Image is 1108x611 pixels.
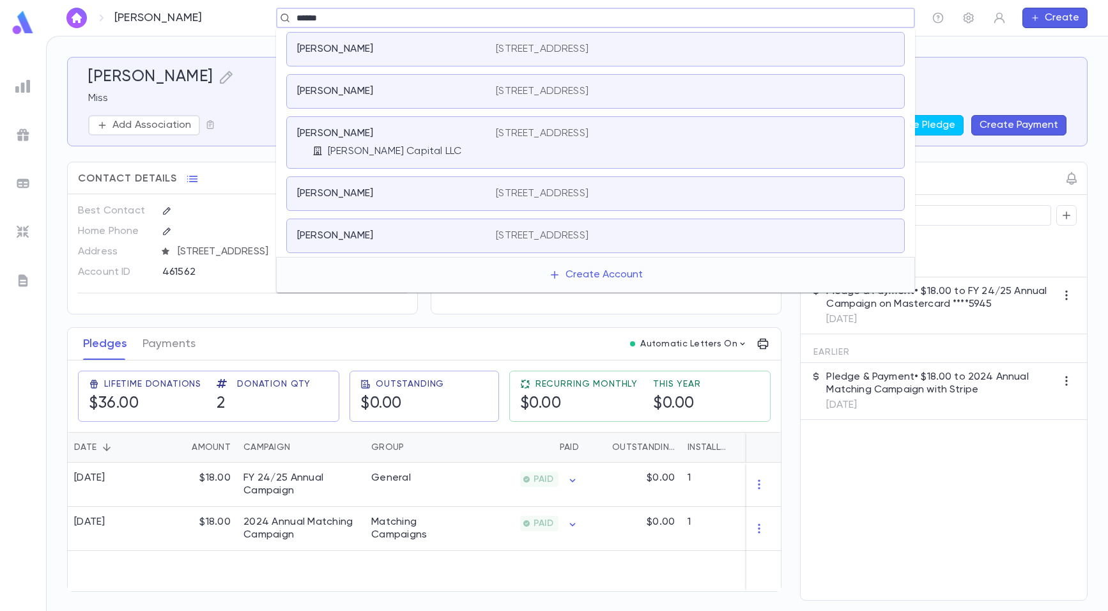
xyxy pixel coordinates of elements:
[297,85,373,98] p: [PERSON_NAME]
[88,68,213,87] h5: [PERSON_NAME]
[376,379,444,389] span: Outstanding
[69,13,84,23] img: home_white.a664292cf8c1dea59945f0da9f25487c.svg
[243,472,358,497] div: FY 24/25 Annual Campaign
[78,221,151,242] p: Home Phone
[520,394,562,414] h5: $0.00
[297,187,373,200] p: [PERSON_NAME]
[971,115,1066,135] button: Create Payment
[625,335,753,353] button: Automatic Letters On
[653,379,701,389] span: This Year
[88,92,1066,105] p: Miss
[96,437,117,458] button: Sort
[162,262,354,281] div: 461562
[297,43,373,56] p: [PERSON_NAME]
[371,516,454,541] div: Matching Campaigns
[237,432,365,463] div: Campaign
[826,313,1056,326] p: [DATE]
[496,187,589,200] p: [STREET_ADDRESS]
[15,127,31,143] img: campaigns_grey.99e729a5f7ee94e3726e6486bddda8f1.svg
[360,394,402,414] h5: $0.00
[612,432,675,463] div: Outstanding
[237,379,311,389] span: Donation Qty
[560,432,579,463] div: Paid
[528,474,558,484] span: PAID
[297,127,373,140] p: [PERSON_NAME]
[112,119,191,132] p: Add Association
[496,229,589,242] p: [STREET_ADDRESS]
[290,437,311,458] button: Sort
[142,328,196,360] button: Payments
[496,127,589,140] p: [STREET_ADDRESS]
[585,432,681,463] div: Outstanding
[826,285,1056,311] p: Pledge & Payment • $18.00 to FY 24/25 Annual Campaign on Mastercard ****5945
[15,273,31,288] img: letters_grey.7941b92b52307dd3b8a917253454ce1c.svg
[78,262,151,282] p: Account ID
[15,224,31,240] img: imports_grey.530a8a0e642e233f2baf0ef88e8c9fcb.svg
[461,432,585,463] div: Paid
[74,472,105,484] div: [DATE]
[535,379,638,389] span: Recurring Monthly
[681,507,758,551] div: 1
[243,516,358,541] div: 2024 Annual Matching Campaign
[1022,8,1088,28] button: Create
[10,10,36,35] img: logo
[78,201,151,221] p: Best Contact
[104,379,201,389] span: Lifetime Donations
[539,437,560,458] button: Sort
[528,518,558,529] span: PAID
[68,432,154,463] div: Date
[192,432,231,463] div: Amount
[243,432,290,463] div: Campaign
[365,432,461,463] div: Group
[371,472,411,484] div: General
[404,437,424,458] button: Sort
[297,229,373,242] p: [PERSON_NAME]
[15,79,31,94] img: reports_grey.c525e4749d1bce6a11f5fe2a8de1b229.svg
[496,85,589,98] p: [STREET_ADDRESS]
[877,115,964,135] button: Create Pledge
[681,463,758,507] div: 1
[78,242,151,262] p: Address
[154,463,237,507] div: $18.00
[647,472,675,484] p: $0.00
[640,339,737,349] p: Automatic Letters On
[74,516,105,529] div: [DATE]
[688,432,731,463] div: Installments
[647,516,675,529] p: $0.00
[681,432,758,463] div: Installments
[328,145,461,158] p: [PERSON_NAME] Capital LLC
[114,11,202,25] p: [PERSON_NAME]
[89,394,139,414] h5: $36.00
[88,115,200,135] button: Add Association
[154,507,237,551] div: $18.00
[171,437,192,458] button: Sort
[15,176,31,191] img: batches_grey.339ca447c9d9533ef1741baa751efc33.svg
[78,173,177,185] span: Contact Details
[813,347,849,357] span: Earlier
[653,394,695,414] h5: $0.00
[731,437,751,458] button: Sort
[154,432,237,463] div: Amount
[826,399,1056,412] p: [DATE]
[83,328,127,360] button: Pledges
[173,245,408,258] span: [STREET_ADDRESS]
[496,43,589,56] p: [STREET_ADDRESS]
[539,263,653,287] button: Create Account
[74,432,96,463] div: Date
[371,432,404,463] div: Group
[826,371,1056,396] p: Pledge & Payment • $18.00 to 2024 Annual Matching Campaign with Stripe
[592,437,612,458] button: Sort
[217,394,226,414] h5: 2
